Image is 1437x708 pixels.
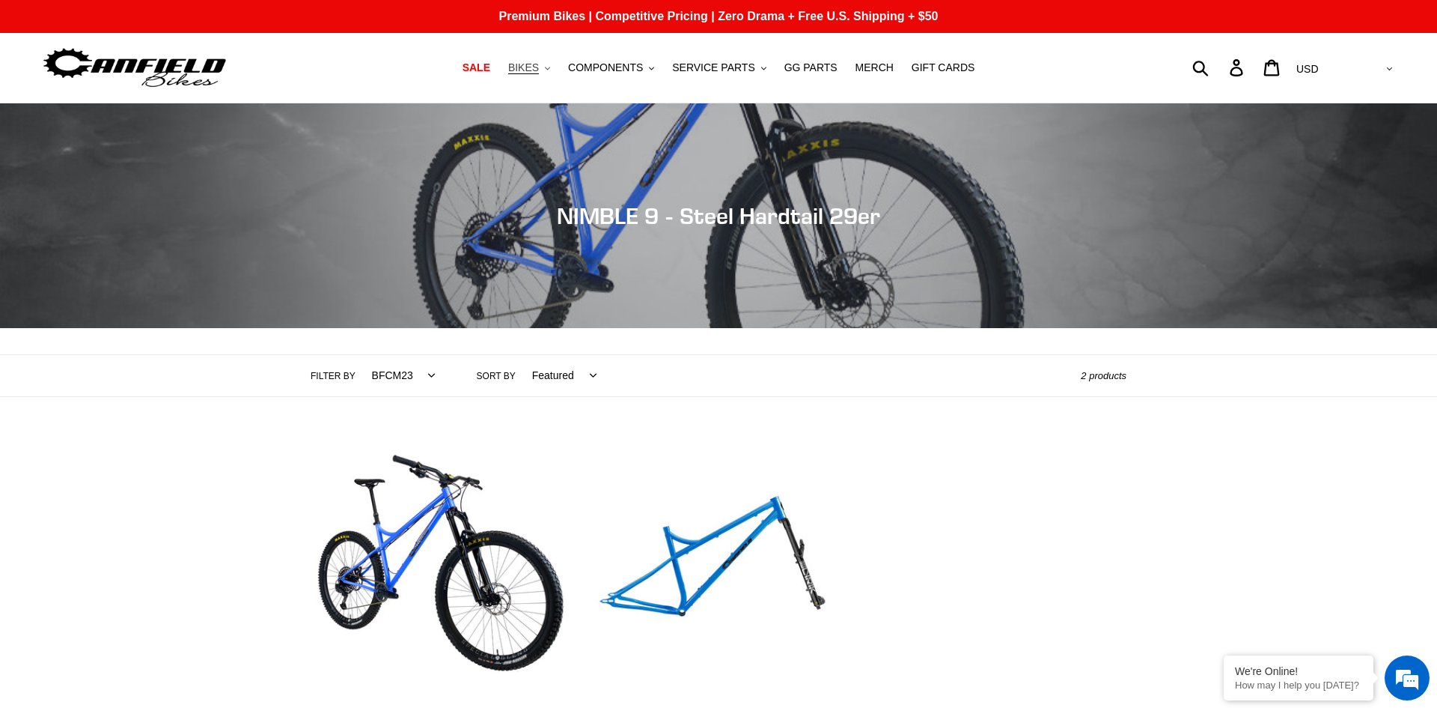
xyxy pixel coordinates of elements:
button: COMPONENTS [561,58,662,78]
button: SERVICE PARTS [665,58,773,78]
label: Sort by [477,369,516,383]
span: NIMBLE 9 - Steel Hardtail 29er [557,202,880,229]
a: GIFT CARDS [904,58,983,78]
a: MERCH [848,58,901,78]
label: Filter by [311,369,356,383]
span: COMPONENTS [568,61,643,74]
a: SALE [455,58,498,78]
span: 2 products [1081,370,1126,381]
span: SERVICE PARTS [672,61,754,74]
img: Canfield Bikes [41,44,228,91]
span: GIFT CARDS [912,61,975,74]
span: BIKES [508,61,539,74]
span: SALE [463,61,490,74]
input: Search [1200,51,1239,84]
span: MERCH [855,61,894,74]
button: BIKES [501,58,558,78]
p: How may I help you today? [1235,680,1362,691]
span: GG PARTS [784,61,838,74]
div: We're Online! [1235,665,1362,677]
a: GG PARTS [777,58,845,78]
